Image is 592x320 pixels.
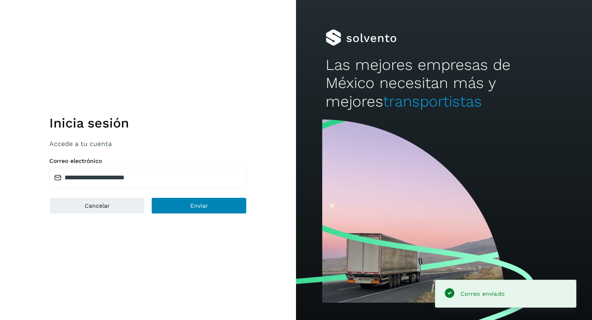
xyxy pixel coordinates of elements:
[383,93,482,110] span: transportistas
[460,290,504,297] span: Correo enviado
[326,56,562,111] h2: Las mejores empresas de México necesitan más y mejores
[49,197,145,214] button: Cancelar
[49,115,247,131] h1: Inicia sesión
[151,197,247,214] button: Enviar
[49,158,247,165] label: Correo electrónico
[190,203,208,209] span: Enviar
[49,140,247,148] p: Accede a tu cuenta
[85,203,110,209] span: Cancelar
